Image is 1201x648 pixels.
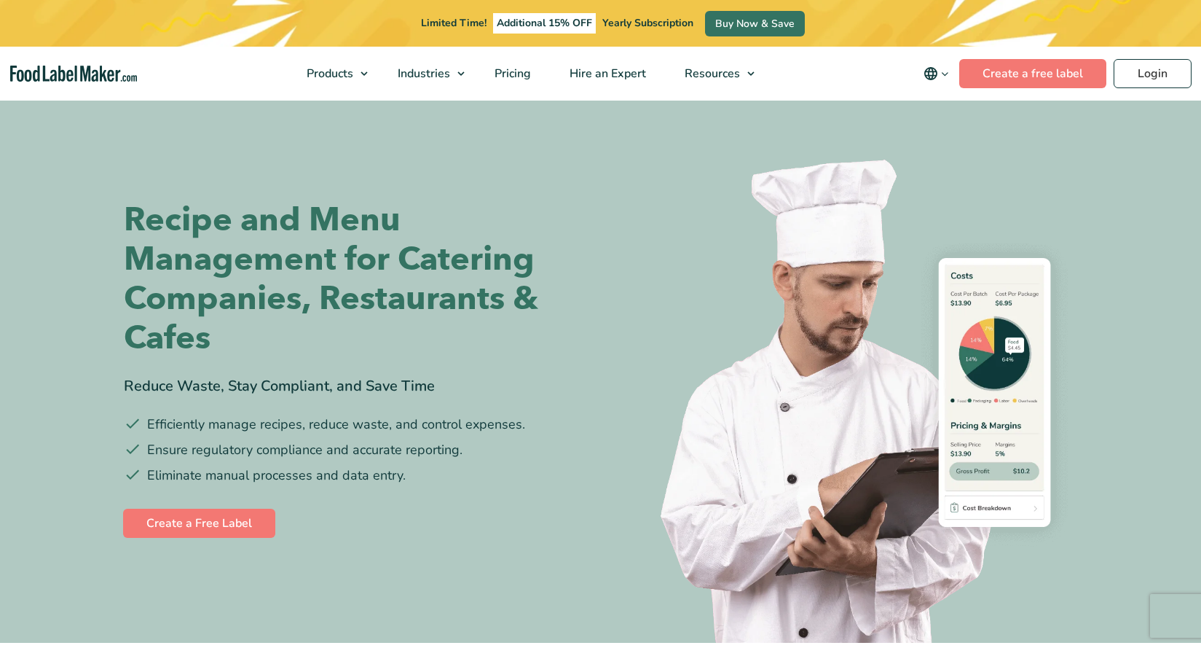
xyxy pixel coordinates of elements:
h1: Recipe and Menu Management for Catering Companies, Restaurants & Cafes [124,200,590,358]
a: Login [1114,59,1192,88]
span: Industries [393,66,452,82]
span: Limited Time! [421,16,487,30]
li: Ensure regulatory compliance and accurate reporting. [124,440,590,460]
a: Products [288,47,375,101]
a: Create a free label [959,59,1106,88]
li: Efficiently manage recipes, reduce waste, and control expenses. [124,415,590,434]
span: Resources [680,66,741,82]
span: Additional 15% OFF [493,13,596,34]
a: Industries [379,47,472,101]
span: Hire an Expert [565,66,647,82]
a: Resources [666,47,762,101]
a: Create a Free Label [123,509,275,538]
a: Hire an Expert [551,47,662,101]
a: Buy Now & Save [705,11,805,36]
span: Pricing [490,66,532,82]
li: Eliminate manual processes and data entry. [124,466,590,485]
span: Yearly Subscription [602,16,693,30]
span: Products [302,66,355,82]
a: Pricing [476,47,547,101]
div: Reduce Waste, Stay Compliant, and Save Time [124,375,590,397]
